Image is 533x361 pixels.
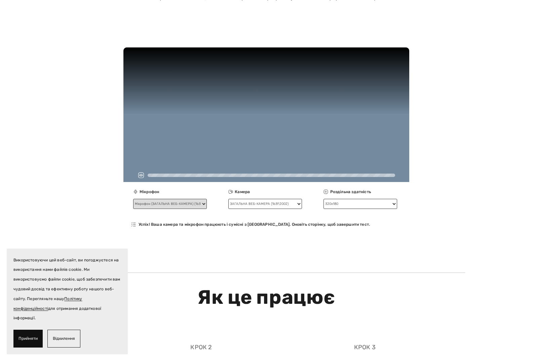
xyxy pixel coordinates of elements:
button: Відхилення [47,330,80,348]
section: Банер із файлами cookie [7,249,128,354]
font: Прийняти [18,336,38,341]
button: Прийняти [13,330,43,348]
font: КРОК 2 [190,344,212,351]
font: Успіх! Ваша камера та мікрофон працюють і сумісні з [GEOGRAPHIC_DATA]. Оновіть сторінку, щоб заве... [139,222,370,227]
font: для отримання додаткової інформації. [13,306,102,321]
font: Використовуючи цей веб-сайт, ви погоджуєтеся на використання нами файлів cookie. Ми використовуєм... [13,258,121,301]
font: Камера [235,189,250,194]
iframe: Віджет чату [499,329,533,361]
font: Як це працює [197,286,336,309]
font: Відхилення [53,336,75,341]
a: Політику конфіденційності [13,296,82,311]
font: КРОК 3 [354,344,376,351]
font: Роздільна здатність [330,189,371,194]
font: Мікрофон [140,189,159,194]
